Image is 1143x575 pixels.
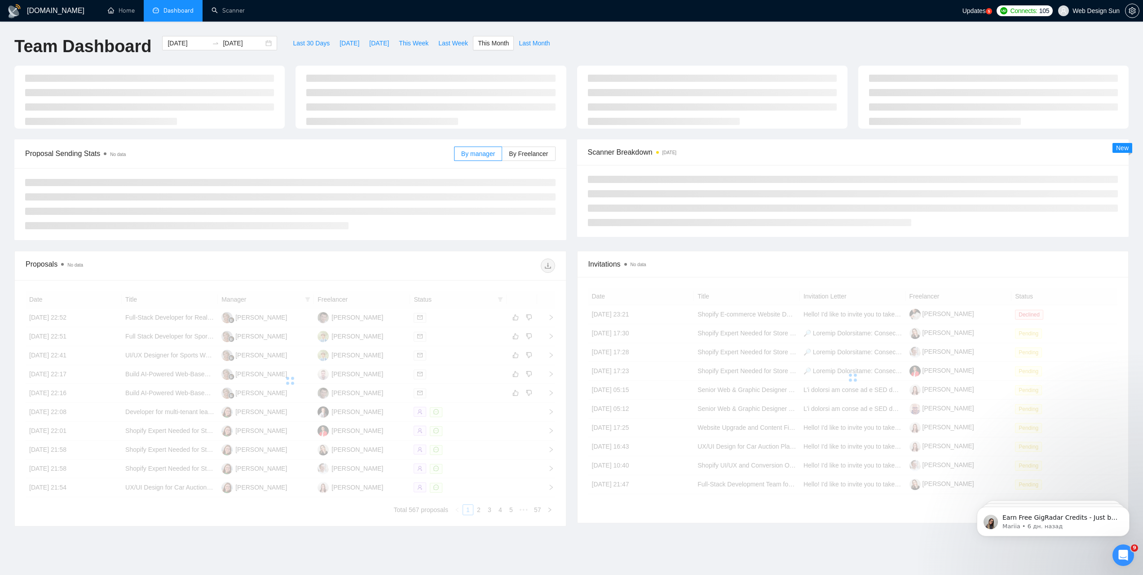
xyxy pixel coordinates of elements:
img: logo [7,4,22,18]
span: Scanner Breakdown [588,147,1118,158]
span: setting [1125,7,1139,14]
span: Dashboard [163,7,194,14]
div: Proposals [26,259,290,273]
button: Last 30 Days [288,36,335,50]
button: [DATE] [335,36,364,50]
span: No data [631,262,646,267]
h1: Team Dashboard [14,36,151,57]
span: [DATE] [369,38,389,48]
button: Last Month [514,36,555,50]
span: 105 [1039,6,1049,16]
span: Proposal Sending Stats [25,148,454,159]
span: By manager [461,150,495,157]
span: New [1116,144,1129,152]
span: user [1060,8,1067,14]
span: This Month [478,38,509,48]
button: This Month [473,36,514,50]
img: upwork-logo.png [1000,7,1007,14]
span: No data [110,152,126,157]
span: Updates [962,7,986,14]
a: searchScanner [212,7,245,14]
text: 5 [988,9,990,13]
span: [DATE] [340,38,359,48]
span: This Week [399,38,428,48]
span: Last Month [519,38,550,48]
button: [DATE] [364,36,394,50]
span: dashboard [153,7,159,13]
a: 5 [986,8,992,14]
span: Invitations [588,259,1118,270]
span: swap-right [212,40,219,47]
a: setting [1125,7,1139,14]
button: setting [1125,4,1139,18]
span: By Freelancer [509,150,548,157]
button: This Week [394,36,433,50]
span: No data [67,263,83,267]
span: Connects: [1010,6,1037,16]
a: homeHome [108,7,135,14]
span: Last Week [438,38,468,48]
input: End date [223,38,264,48]
button: Last Week [433,36,473,50]
iframe: Intercom live chat [1112,544,1134,566]
span: 9 [1131,544,1138,552]
span: Last 30 Days [293,38,330,48]
span: to [212,40,219,47]
iframe: Intercom notifications сообщение [963,488,1143,551]
input: Start date [168,38,208,48]
time: [DATE] [662,150,676,155]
